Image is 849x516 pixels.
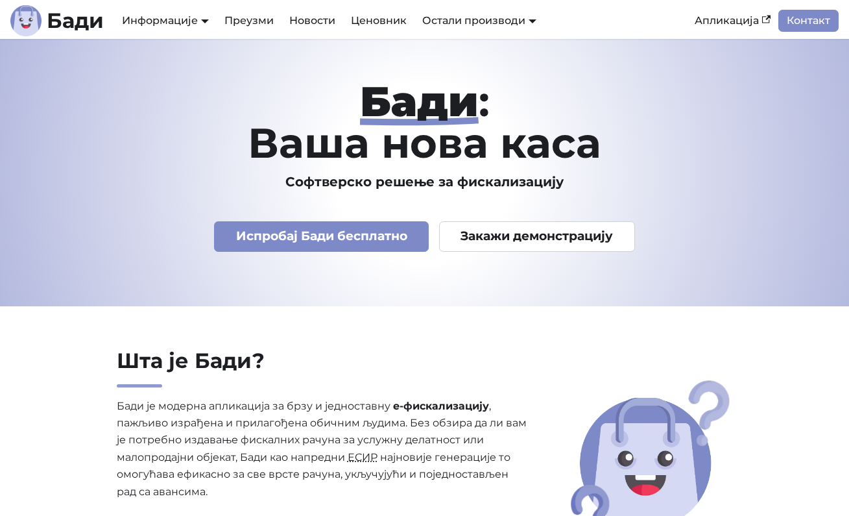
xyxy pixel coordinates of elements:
a: Ценовник [343,10,414,32]
a: Информације [122,14,209,27]
a: ЛогоБади [10,5,104,36]
a: Преузми [217,10,281,32]
strong: е-фискализацију [393,400,489,412]
strong: Бади [360,76,479,127]
h2: Шта је Бади? [117,348,527,387]
a: Контакт [778,10,839,32]
h1: : Ваша нова каса [66,80,784,164]
a: Испробај Бади бесплатно [214,221,429,252]
img: Лого [10,5,42,36]
h3: Софтверско решење за фискализацију [66,174,784,190]
abbr: Електронски систем за издавање рачуна [348,451,377,463]
a: Закажи демонстрацију [439,221,635,252]
a: Апликација [687,10,778,32]
b: Бади [47,10,104,31]
a: Новости [281,10,343,32]
a: Остали производи [422,14,536,27]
